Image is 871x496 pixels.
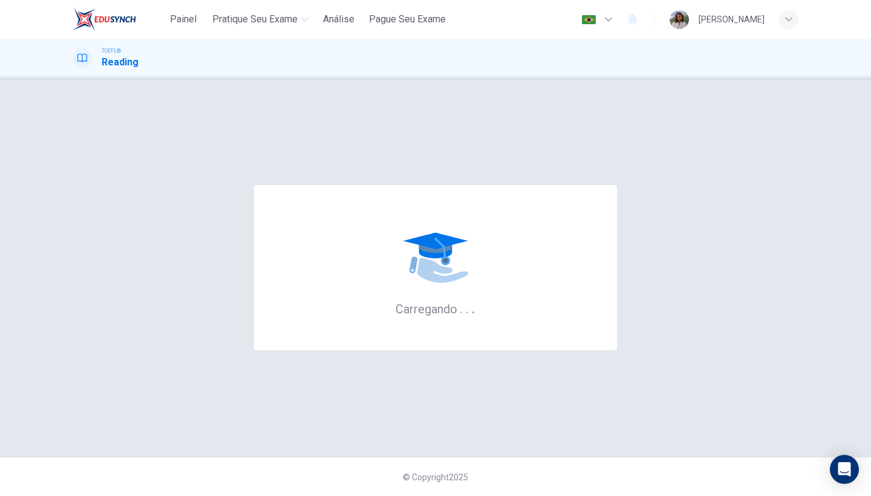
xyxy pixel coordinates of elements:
[170,12,197,27] span: Painel
[73,7,136,31] img: EduSynch logo
[403,472,468,482] span: © Copyright 2025
[465,298,469,318] h6: .
[364,8,451,30] button: Pague Seu Exame
[830,455,859,484] div: Open Intercom Messenger
[699,12,765,27] div: [PERSON_NAME]
[670,10,689,29] img: Profile picture
[396,301,475,316] h6: Carregando
[323,12,354,27] span: Análise
[164,8,203,30] button: Painel
[102,47,121,55] span: TOEFL®
[369,12,446,27] span: Pague Seu Exame
[207,8,313,30] button: Pratique seu exame
[73,7,164,31] a: EduSynch logo
[212,12,298,27] span: Pratique seu exame
[102,55,139,70] h1: Reading
[581,15,596,24] img: pt
[318,8,359,30] button: Análise
[471,298,475,318] h6: .
[459,298,463,318] h6: .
